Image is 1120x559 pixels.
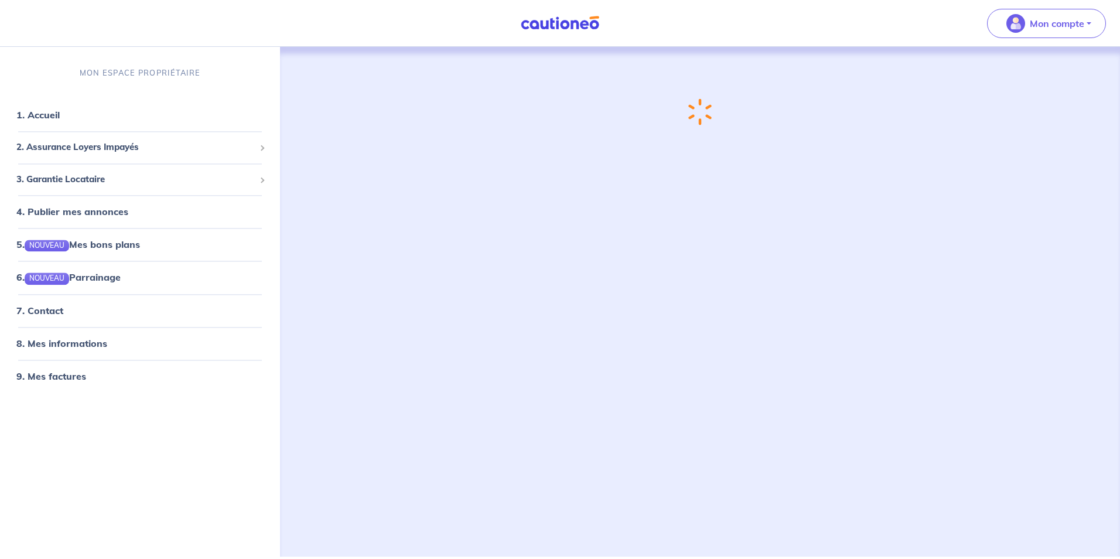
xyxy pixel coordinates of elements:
a: 4. Publier mes annonces [16,206,128,218]
a: 8. Mes informations [16,338,107,349]
span: 3. Garantie Locataire [16,173,255,186]
p: Mon compte [1030,16,1084,30]
div: 7. Contact [5,299,275,322]
div: 3. Garantie Locataire [5,168,275,191]
p: MON ESPACE PROPRIÉTAIRE [80,67,200,79]
a: 7. Contact [16,305,63,316]
img: Cautioneo [516,16,604,30]
a: 6.NOUVEAUParrainage [16,272,121,284]
a: 5.NOUVEAUMes bons plans [16,239,140,251]
div: 9. Mes factures [5,364,275,388]
div: 8. Mes informations [5,332,275,355]
div: 4. Publier mes annonces [5,200,275,224]
a: 1. Accueil [16,110,60,121]
span: 2. Assurance Loyers Impayés [16,141,255,155]
button: illu_account_valid_menu.svgMon compte [987,9,1106,38]
div: 6.NOUVEAUParrainage [5,266,275,289]
div: 1. Accueil [5,104,275,127]
div: 2. Assurance Loyers Impayés [5,137,275,159]
div: 5.NOUVEAUMes bons plans [5,233,275,257]
img: loading-spinner [687,97,713,127]
img: illu_account_valid_menu.svg [1006,14,1025,33]
a: 9. Mes factures [16,370,86,382]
